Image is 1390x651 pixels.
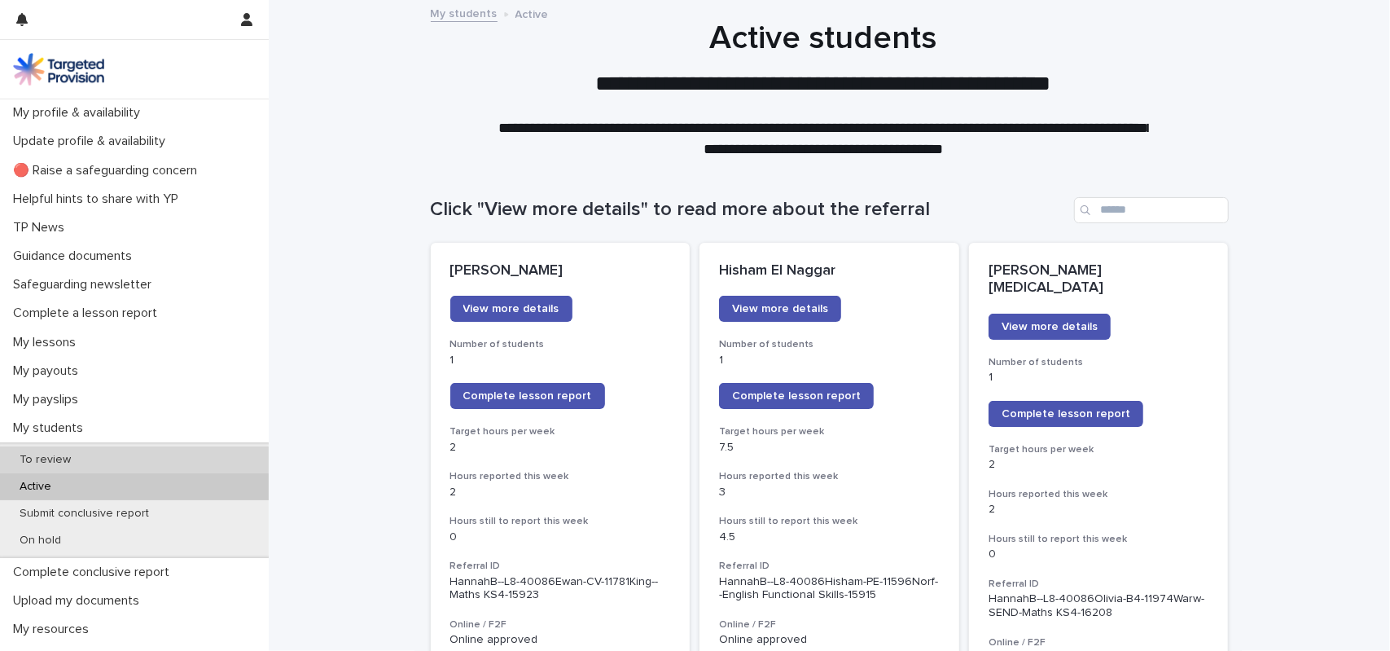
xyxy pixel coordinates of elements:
p: My resources [7,622,102,637]
p: 1 [719,354,940,367]
p: 2 [989,503,1209,517]
a: Complete lesson report [989,401,1143,427]
h3: Hours still to report this week [450,515,671,528]
h3: Target hours per week [989,443,1209,456]
h3: Hours still to report this week [989,533,1209,546]
a: View more details [989,314,1111,340]
h3: Target hours per week [450,425,671,438]
p: 1 [989,371,1209,385]
p: On hold [7,534,74,548]
h3: Online / F2F [719,618,940,631]
p: [PERSON_NAME][MEDICAL_DATA] [989,262,1209,297]
p: HannahB--L8-40086Ewan-CV-11781King--Maths KS4-15923 [450,575,671,603]
h3: Online / F2F [989,636,1209,649]
p: 3 [719,486,940,499]
p: [PERSON_NAME] [450,262,671,280]
h3: Target hours per week [719,425,940,438]
p: Complete conclusive report [7,565,182,580]
p: Complete a lesson report [7,306,170,321]
p: Active [515,4,549,22]
p: Hisham El Naggar [719,262,940,280]
p: Active [7,480,64,494]
a: My students [431,3,498,22]
a: View more details [719,296,841,322]
h3: Referral ID [450,560,671,573]
h3: Referral ID [989,578,1209,591]
h3: Referral ID [719,560,940,573]
p: My lessons [7,335,89,350]
p: Online approved [450,633,671,647]
img: M5nRWzHhSzIhMunXDL62 [13,53,104,86]
p: HannahB--L8-40086Olivia-B4-11974Warw-SEND-Maths KS4-16208 [989,592,1209,620]
a: Complete lesson report [450,383,605,409]
span: Complete lesson report [1002,408,1130,420]
p: 2 [450,441,671,455]
h3: Hours reported this week [450,470,671,483]
p: 2 [450,486,671,499]
p: My profile & availability [7,105,153,121]
a: Complete lesson report [719,383,874,409]
p: TP News [7,220,77,235]
p: To review [7,453,84,467]
span: View more details [1002,321,1098,332]
p: Submit conclusive report [7,507,162,521]
p: Helpful hints to share with YP [7,191,191,207]
p: Safeguarding newsletter [7,277,164,293]
h3: Online / F2F [450,618,671,631]
span: Complete lesson report [463,390,592,402]
p: 🔴 Raise a safeguarding concern [7,163,210,178]
p: 0 [989,548,1209,561]
a: View more details [450,296,572,322]
h3: Hours reported this week [989,488,1209,501]
p: My payslips [7,392,91,407]
p: My payouts [7,363,91,379]
p: HannahB--L8-40086Hisham-PE-11596Norf--English Functional Skills-15915 [719,575,940,603]
p: Update profile & availability [7,134,178,149]
span: View more details [732,303,828,315]
p: 7.5 [719,441,940,455]
h3: Number of students [719,338,940,351]
p: Online approved [719,633,940,647]
span: Complete lesson report [732,390,861,402]
p: 4.5 [719,530,940,544]
span: View more details [463,303,559,315]
p: 1 [450,354,671,367]
p: My students [7,420,96,436]
h3: Hours reported this week [719,470,940,483]
input: Search [1074,197,1229,223]
h3: Hours still to report this week [719,515,940,528]
h3: Number of students [989,356,1209,369]
h1: Active students [424,19,1222,58]
p: 0 [450,530,671,544]
h1: Click "View more details" to read more about the referral [431,198,1068,222]
h3: Number of students [450,338,671,351]
p: Guidance documents [7,249,145,264]
p: 2 [989,458,1209,472]
p: Upload my documents [7,593,152,609]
